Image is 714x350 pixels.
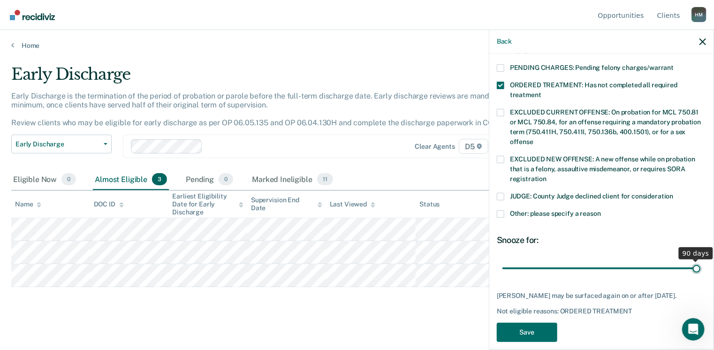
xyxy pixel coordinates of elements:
div: Snooze for: [497,235,706,245]
div: Early Discharge [11,65,547,91]
span: EXCLUDED NEW OFFENSE: A new offense while on probation that is a felony, assaultive misdemeanor, ... [510,155,695,183]
div: DOC ID [94,200,124,208]
div: H M [691,7,706,22]
div: 90 days [679,247,713,259]
img: Recidiviz [10,10,55,20]
p: Early Discharge is the termination of the period of probation or parole before the full-term disc... [11,91,516,128]
div: Marked Ineligible [250,169,334,190]
div: Supervision End Date [251,196,322,212]
a: Home [11,41,703,50]
span: EXCLUDED CURRENT OFFENSE: On probation for MCL 750.81 or MCL 750.84, for an offense requiring a m... [510,108,701,145]
div: Almost Eligible [93,169,169,190]
div: [PERSON_NAME] may be surfaced again on or after [DATE]. [497,292,706,300]
span: JUDGE: County Judge declined client for consideration [510,192,674,200]
div: Not eligible reasons: ORDERED TREATMENT [497,307,706,315]
span: PENDING CHARGES: Pending felony charges/warrant [510,64,674,71]
span: D5 [459,139,488,154]
button: Profile dropdown button [691,7,706,22]
span: Early Discharge [15,140,100,148]
button: Save [497,323,557,342]
div: Eligible Now [11,169,78,190]
div: Name [15,200,41,208]
div: Clear agents [415,143,455,151]
div: Earliest Eligibility Date for Early Discharge [172,192,243,216]
span: 3 [152,173,167,185]
span: 11 [317,173,333,185]
span: ORDERED TREATMENT: Has not completed all required treatment [510,81,677,99]
div: Pending [184,169,235,190]
span: 0 [219,173,233,185]
span: Other: please specify a reason [510,210,601,217]
span: 0 [61,173,76,185]
button: Back [497,38,512,46]
div: Status [419,200,440,208]
iframe: Intercom live chat [682,318,705,341]
div: Last Viewed [330,200,375,208]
